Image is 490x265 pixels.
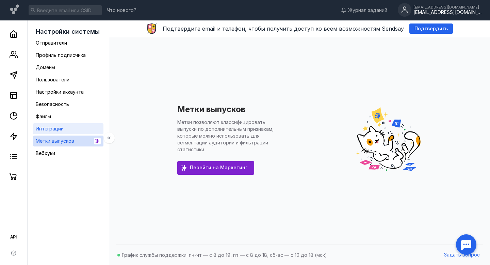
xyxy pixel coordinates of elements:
input: Введите email или CSID [29,5,102,15]
span: Вебхуки [36,150,55,156]
span: Файлы [36,113,51,119]
div: [EMAIL_ADDRESS][DOMAIN_NAME] [413,5,481,9]
span: Задать вопрос [444,252,480,258]
span: Перейти на Маркетинг [190,165,247,171]
span: Настройки системы [36,28,100,35]
a: Перейти на Маркетинг [177,161,254,175]
span: Подтвердить [414,26,448,32]
span: Подтвердите email и телефон, чтобы получить доступ ко всем возможностям Sendsay [163,25,404,32]
a: Безопасность [33,99,103,110]
span: Настройки аккаунта [36,89,84,95]
a: Интеграции [33,123,103,134]
a: Отправители [33,37,103,48]
a: Журнал заданий [338,7,391,14]
a: Вебхуки [33,148,103,159]
button: Подтвердить [409,24,453,34]
span: Отправители [36,40,67,46]
a: Пользователи [33,74,103,85]
span: Журнал заданий [348,7,387,14]
p: Метки позволяют классифицировать выпуски по дополнительным признакам, которые можно использовать ... [177,119,274,152]
span: График службы поддержки: пн-чт — с 8 до 19, пт — с 8 до 18, сб-вс — с 10 до 18 (мск) [122,252,327,258]
span: Пользователи [36,77,69,82]
button: Задать вопрос [441,250,483,260]
span: Метки выпусков [36,138,74,144]
span: Что нового? [107,8,136,13]
a: Метки выпусков [33,136,103,146]
a: Что нового? [103,8,140,13]
span: Интеграции [36,126,64,131]
a: Настройки аккаунта [33,87,103,97]
span: Профиль подписчика [36,52,86,58]
a: Файлы [33,111,103,122]
span: Безопасность [36,101,69,107]
a: Домены [33,62,103,73]
div: [EMAIL_ADDRESS][DOMAIN_NAME] [413,10,481,15]
a: Профиль подписчика [33,50,103,61]
h1: Метки выпусков [177,104,245,114]
span: Домены [36,64,55,70]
